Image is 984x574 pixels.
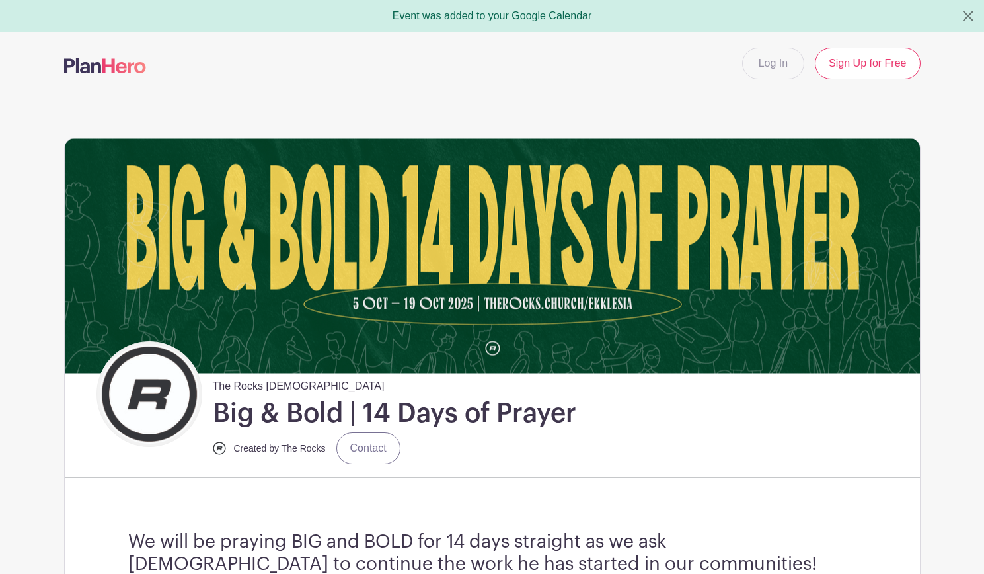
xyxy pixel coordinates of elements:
img: Big&Bold%2014%20Days%20of%20Prayer_Header.png [65,138,920,373]
img: logo-507f7623f17ff9eddc593b1ce0a138ce2505c220e1c5a4e2b4648c50719b7d32.svg [64,58,146,73]
a: Sign Up for Free [815,48,920,79]
img: Icon%20Logo_B.jpg [100,345,199,444]
a: Contact [336,432,400,464]
img: Icon%20Logo_B.jpg [213,442,226,455]
a: Log In [742,48,804,79]
h1: Big & Bold | 14 Days of Prayer [213,397,576,430]
span: The Rocks [DEMOGRAPHIC_DATA] [213,373,385,394]
small: Created by The Rocks [234,443,326,454]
